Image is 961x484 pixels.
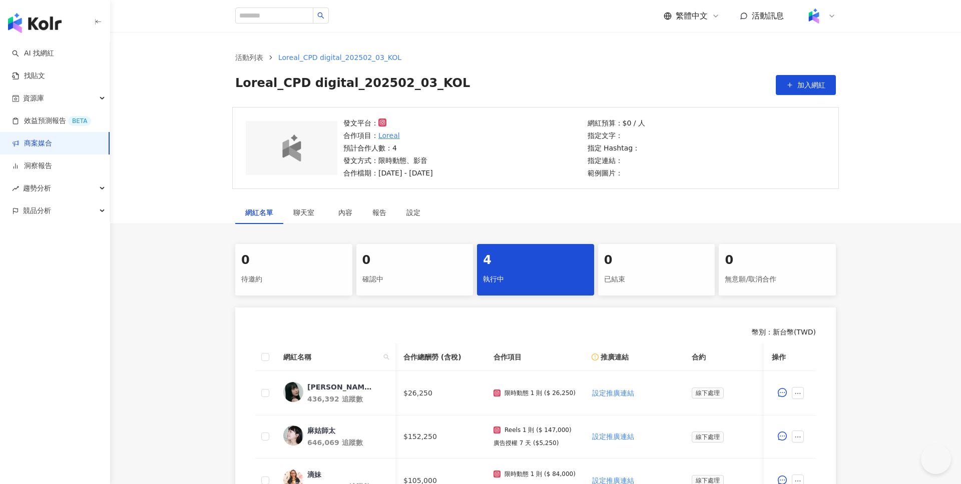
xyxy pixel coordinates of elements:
img: logo [269,134,315,161]
span: 資源庫 [23,87,44,109]
span: message [778,431,787,440]
span: 趨勢分析 [23,177,51,199]
div: 0 [725,252,830,269]
p: 合作項目： [343,130,433,141]
div: 已結束 [604,271,709,288]
td: $152,250 [395,415,486,458]
p: 合作檔期：[DATE] - [DATE] [343,167,433,178]
span: ellipsis [794,390,801,397]
span: search [317,12,324,19]
div: 推廣連結 [592,351,676,362]
div: 0 [241,252,346,269]
span: 網紅名稱 [283,351,379,362]
th: 操作 [764,343,816,371]
span: search [383,354,389,360]
div: 麻姑師太 [307,425,335,435]
a: searchAI 找網紅 [12,48,54,58]
th: 合作項目 [486,343,584,371]
div: 0 [362,252,467,269]
a: 效益預測報告BETA [12,116,91,126]
div: 4 [483,252,588,269]
div: 幣別 ： 新台幣 ( TWD ) [255,327,816,337]
a: 找貼文 [12,71,45,81]
span: 競品分析 [23,199,51,222]
a: 商案媒合 [12,138,52,148]
a: 活動列表 [233,52,265,63]
p: 指定文字： [588,130,645,141]
span: Loreal_CPD digital_202502_03_KOL [235,75,470,95]
div: 網紅名單 [245,207,273,218]
span: 線下處理 [692,387,724,398]
button: ellipsis [792,387,804,399]
span: 聊天室 [293,209,318,216]
div: 待邀約 [241,271,346,288]
div: 646,069 追蹤數 [307,437,387,447]
th: 合約 [684,343,780,371]
iframe: Help Scout Beacon - Open [921,444,951,474]
span: message [778,388,787,397]
a: Loreal [378,130,400,141]
button: 設定推廣連結 [592,383,635,403]
div: 報告 [372,207,386,218]
img: KOL Avatar [283,382,303,402]
button: 設定推廣連結 [592,426,635,446]
p: 發文平台： [343,117,433,128]
p: 網紅預算：$0 / 人 [588,117,645,128]
div: 0 [604,252,709,269]
div: [PERSON_NAME] [307,382,372,392]
span: 活動訊息 [752,11,784,20]
span: Loreal_CPD digital_202502_03_KOL [278,53,401,61]
span: 設定推廣連結 [592,389,634,397]
span: 繁體中文 [676,10,708,21]
th: 合作總酬勞 (含稅) [395,343,486,371]
span: 加入網紅 [797,81,825,89]
span: exclamation-circle [592,353,599,360]
p: 廣告授權 7 天 ($5,250) [494,439,559,446]
span: search [381,349,391,364]
div: 設定 [406,207,420,218]
p: 限時動態 1 則 ($ 84,000) [505,470,576,477]
img: Kolr%20app%20icon%20%281%29.png [804,6,823,25]
p: 預計合作人數：4 [343,142,433,153]
a: 洞察報告 [12,161,52,171]
div: 執行中 [483,271,588,288]
img: logo [8,13,62,33]
div: 滴妹 [307,469,321,479]
span: 設定推廣連結 [592,432,634,440]
div: 確認中 [362,271,467,288]
td: $26,250 [395,371,486,415]
div: 內容 [338,207,352,218]
p: Reels 1 則 ($ 147,000) [505,426,572,433]
p: 指定連結： [588,155,645,166]
img: KOL Avatar [283,425,303,445]
div: 無意願/取消合作 [725,271,830,288]
span: ellipsis [794,433,801,440]
p: 限時動態 1 則 ($ 26,250) [505,389,576,396]
p: 發文方式：限時動態、影音 [343,155,433,166]
button: 加入網紅 [776,75,836,95]
p: 指定 Hashtag： [588,142,645,153]
span: 線下處理 [692,431,724,442]
p: 範例圖片： [588,167,645,178]
span: rise [12,185,19,192]
div: 436,392 追蹤數 [307,394,387,404]
button: ellipsis [792,430,804,442]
